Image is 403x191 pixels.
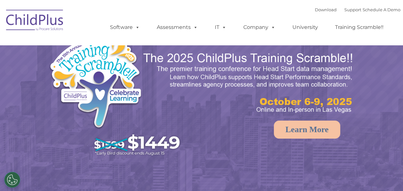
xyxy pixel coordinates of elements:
button: Cookies Settings [4,172,20,188]
a: Company [237,21,282,34]
font: | [315,7,400,12]
a: Assessments [150,21,204,34]
a: Support [344,7,361,12]
a: IT [208,21,233,34]
a: Schedule A Demo [363,7,400,12]
img: ChildPlus by Procare Solutions [3,5,67,37]
a: Learn More [274,121,340,139]
a: University [286,21,324,34]
a: Download [315,7,337,12]
a: Training Scramble!! [329,21,390,34]
a: Software [104,21,146,34]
